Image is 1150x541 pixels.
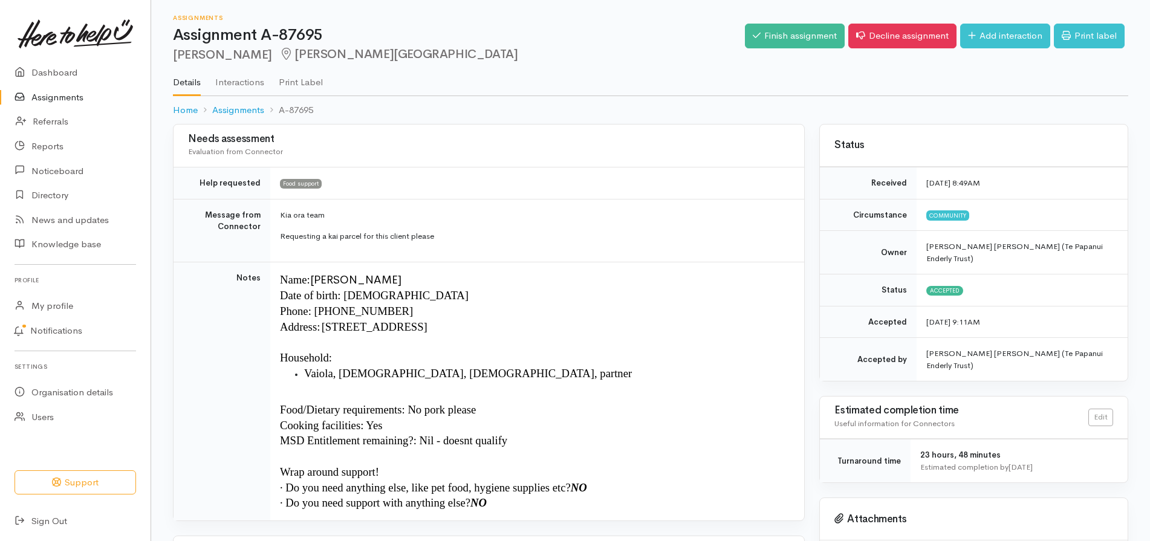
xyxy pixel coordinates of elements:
i: NO [571,481,587,494]
span: MSD Entitlement remaining?: Nil - doesnt qualify [280,434,507,447]
span: Food support [280,179,322,189]
h6: Settings [15,358,136,375]
time: [DATE] [1009,462,1033,472]
span: Vaiola, [DEMOGRAPHIC_DATA], [DEMOGRAPHIC_DATA], partner [304,367,632,380]
span: Name: [280,273,310,286]
h3: Attachments [834,513,1113,525]
h3: Status [834,140,1113,151]
p: Kia ora team [280,209,790,221]
td: Turnaround time [820,439,911,483]
span: Household: [280,351,332,364]
a: Home [173,103,198,117]
span: [PERSON_NAME][GEOGRAPHIC_DATA] [279,47,518,62]
time: [DATE] 8:49AM [926,178,980,188]
h6: Profile [15,272,136,288]
time: [DATE] 9:11AM [926,317,980,327]
span: Phone: [PHONE_NUMBER] [280,305,413,317]
a: Print Label [279,61,323,95]
span: Food/Dietary requirements: No pork please [280,403,476,416]
td: Notes [174,262,270,520]
td: Circumstance [820,199,917,231]
a: Details [173,61,201,96]
span: 23 hours, 48 minutes [920,450,1001,460]
td: Received [820,167,917,199]
h3: Estimated completion time [834,405,1088,416]
a: Print label [1054,24,1125,48]
span: Date of birth: [DEMOGRAPHIC_DATA] [280,289,469,302]
a: Interactions [215,61,264,95]
td: Status [820,274,917,306]
span: Accepted [926,286,963,296]
span: · Do you need support with anything else? [280,496,470,509]
span: · Do you need anything else, like pet food, hygiene supplies etc? [280,481,587,494]
h1: Assignment A-87695 [173,27,745,44]
span: Community [926,210,969,220]
td: Accepted by [820,338,917,381]
span: Cooking facilities: Yes [280,419,382,432]
span: Useful information for Connectors [834,418,955,429]
td: Help requested [174,167,270,199]
td: [PERSON_NAME] [PERSON_NAME] (Te Papanui Enderly Trust) [917,338,1128,381]
a: Decline assignment [848,24,957,48]
span: Wrap around support! [280,465,379,478]
button: Support [15,470,136,495]
nav: breadcrumb [173,96,1128,125]
td: Accepted [820,306,917,338]
h2: [PERSON_NAME] [173,48,745,62]
td: Message from Connector [174,199,270,262]
i: NO [470,496,487,509]
h6: Assignments [173,15,745,21]
a: Add interaction [960,24,1050,48]
h3: Needs assessment [188,134,790,145]
a: Finish assignment [745,24,845,48]
td: Owner [820,231,917,274]
p: Requesting a kai parcel for this client please [280,230,790,242]
span: [PERSON_NAME] [PERSON_NAME] (Te Papanui Enderly Trust) [926,241,1103,264]
li: A-87695 [264,103,313,117]
span: Evaluation from Connector [188,146,283,157]
span: Address: [STREET_ADDRESS] [280,320,427,333]
a: Assignments [212,103,264,117]
a: Edit [1088,409,1113,426]
span: [PERSON_NAME] [310,273,401,287]
div: Estimated completion by [920,461,1113,473]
